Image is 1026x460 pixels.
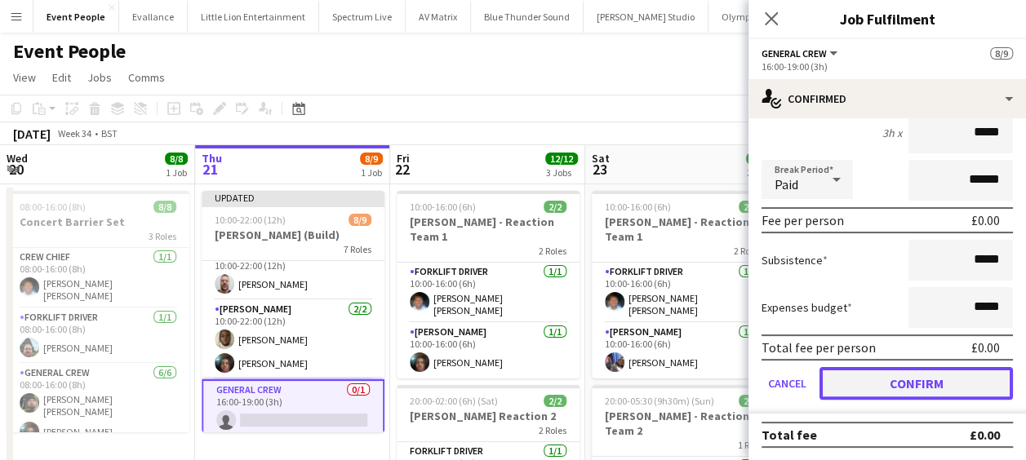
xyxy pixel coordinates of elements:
[738,439,762,451] span: 1 Role
[592,263,775,323] app-card-role: Forklift Driver1/110:00-16:00 (6h)[PERSON_NAME] [PERSON_NAME]
[762,212,844,228] div: Fee per person
[7,248,189,308] app-card-role: Crew Chief1/108:00-16:00 (8h)[PERSON_NAME] [PERSON_NAME]
[406,1,471,33] button: AV Matrix
[746,153,769,165] span: 4/4
[202,300,384,379] app-card-role: [PERSON_NAME]2/210:00-22:00 (12h)[PERSON_NAME][PERSON_NAME]
[762,367,813,400] button: Cancel
[762,60,1013,73] div: 16:00-19:00 (3h)
[7,67,42,88] a: View
[605,395,714,407] span: 20:00-05:30 (9h30m) (Sun)
[101,127,118,139] div: BST
[592,151,610,166] span: Sat
[361,166,382,179] div: 1 Job
[747,166,772,179] div: 2 Jobs
[7,191,189,432] app-job-card: 08:00-16:00 (8h)8/8Concert Barrier Set3 RolesCrew Chief1/108:00-16:00 (8h)[PERSON_NAME] [PERSON_N...
[539,424,566,436] span: 2 Roles
[589,160,610,179] span: 23
[762,47,827,60] span: General Crew
[13,70,36,85] span: View
[349,214,371,226] span: 8/9
[748,8,1026,29] h3: Job Fulfilment
[544,395,566,407] span: 2/2
[33,1,119,33] button: Event People
[360,153,383,165] span: 8/9
[539,245,566,257] span: 2 Roles
[592,323,775,378] app-card-role: [PERSON_NAME]1/110:00-16:00 (6h)[PERSON_NAME]
[7,308,189,364] app-card-role: Forklift Driver1/108:00-16:00 (8h)[PERSON_NAME]
[119,1,188,33] button: Evallance
[166,166,187,179] div: 1 Job
[708,1,806,33] button: Olympus Express
[762,339,876,356] div: Total fee per person
[990,47,1013,60] span: 8/9
[202,379,384,438] app-card-role: General Crew0/116:00-19:00 (3h)
[87,70,112,85] span: Jobs
[397,191,580,378] app-job-card: 10:00-16:00 (6h)2/2[PERSON_NAME] - Reaction Team 12 RolesForklift Driver1/110:00-16:00 (6h)[PERSO...
[584,1,708,33] button: [PERSON_NAME] Studio
[202,245,384,300] app-card-role: General Crew1/110:00-22:00 (12h)[PERSON_NAME]
[544,201,566,213] span: 2/2
[397,215,580,244] h3: [PERSON_NAME] - Reaction Team 1
[394,160,410,179] span: 22
[202,191,384,204] div: Updated
[344,243,371,255] span: 7 Roles
[748,79,1026,118] div: Confirmed
[397,323,580,378] app-card-role: [PERSON_NAME]1/110:00-16:00 (6h)[PERSON_NAME]
[397,409,580,423] h3: [PERSON_NAME] Reaction 2
[410,201,476,213] span: 10:00-16:00 (6h)
[122,67,171,88] a: Comms
[734,245,762,257] span: 2 Roles
[762,427,817,443] div: Total fee
[762,300,852,315] label: Expenses budget
[202,228,384,242] h3: [PERSON_NAME] (Build)
[546,166,577,179] div: 3 Jobs
[410,395,498,407] span: 20:00-02:00 (6h) (Sat)
[971,212,1000,228] div: £0.00
[52,70,71,85] span: Edit
[592,215,775,244] h3: [PERSON_NAME] - Reaction Team 1
[13,126,51,142] div: [DATE]
[762,253,828,268] label: Subsistence
[739,395,762,407] span: 2/2
[81,67,118,88] a: Jobs
[545,153,578,165] span: 12/12
[4,160,28,179] span: 20
[165,153,188,165] span: 8/8
[199,160,222,179] span: 21
[319,1,406,33] button: Spectrum Live
[54,127,95,139] span: Week 34
[605,201,671,213] span: 10:00-16:00 (6h)
[819,367,1013,400] button: Confirm
[202,191,384,432] app-job-card: Updated10:00-22:00 (12h)8/9[PERSON_NAME] (Build)7 Roles10:00-22:00 (12h)[PERSON_NAME][PERSON_NAME...
[153,201,176,213] span: 8/8
[592,409,775,438] h3: [PERSON_NAME] - Reaction Team 2
[970,427,1000,443] div: £0.00
[762,47,840,60] button: General Crew
[202,151,222,166] span: Thu
[882,126,902,140] div: 3h x
[397,263,580,323] app-card-role: Forklift Driver1/110:00-16:00 (6h)[PERSON_NAME] [PERSON_NAME]
[188,1,319,33] button: Little Lion Entertainment
[46,67,78,88] a: Edit
[592,191,775,378] app-job-card: 10:00-16:00 (6h)2/2[PERSON_NAME] - Reaction Team 12 RolesForklift Driver1/110:00-16:00 (6h)[PERSO...
[128,70,165,85] span: Comms
[775,176,798,192] span: Paid
[215,214,286,226] span: 10:00-22:00 (12h)
[971,339,1000,356] div: £0.00
[13,39,126,64] h1: Event People
[7,151,28,166] span: Wed
[7,215,189,229] h3: Concert Barrier Set
[397,151,410,166] span: Fri
[20,201,86,213] span: 08:00-16:00 (8h)
[739,201,762,213] span: 2/2
[471,1,584,33] button: Blue Thunder Sound
[149,230,176,242] span: 3 Roles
